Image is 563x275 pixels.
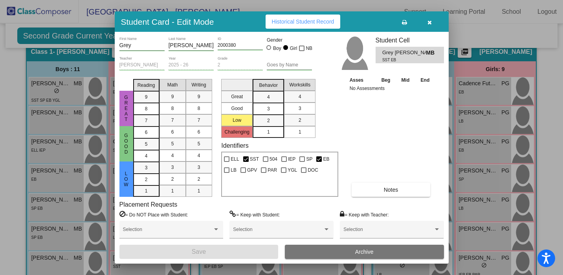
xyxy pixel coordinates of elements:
[171,187,174,194] span: 1
[198,128,200,136] span: 6
[382,49,426,57] span: Grey [PERSON_NAME]
[145,152,148,159] span: 4
[171,140,174,147] span: 5
[340,211,389,218] label: = Keep with Teacher:
[348,84,435,92] td: No Assessments
[267,37,312,44] mat-label: Gender
[198,164,200,171] span: 3
[273,45,281,52] div: Boy
[267,105,270,112] span: 3
[382,57,420,63] span: SST EB
[285,245,444,259] button: Archive
[376,37,444,44] h3: Student Cell
[198,93,200,100] span: 9
[348,76,376,84] th: Asses
[270,154,277,164] span: 504
[266,15,341,29] button: Historical Student Record
[355,249,374,255] span: Archive
[306,44,312,53] span: NB
[119,211,188,218] label: = Do NOT Place with Student:
[145,105,148,112] span: 8
[192,248,206,255] span: Save
[267,128,270,136] span: 1
[145,176,148,183] span: 2
[259,82,278,89] span: Behavior
[352,183,431,197] button: Notes
[250,154,259,164] span: SST
[306,154,312,164] span: SP
[145,187,148,194] span: 1
[231,165,237,175] span: LB
[415,76,435,84] th: End
[171,152,174,159] span: 4
[167,81,178,88] span: Math
[308,165,318,175] span: DOC
[288,165,297,175] span: YGL
[145,129,148,136] span: 6
[299,105,301,112] span: 3
[396,76,415,84] th: Mid
[221,142,248,149] label: Identifiers
[267,93,270,101] span: 4
[229,211,280,218] label: = Keep with Student:
[121,17,214,27] h3: Student Card - Edit Mode
[272,18,334,25] span: Historical Student Record
[247,165,257,175] span: GPV
[376,76,396,84] th: Beg
[299,117,301,124] span: 2
[171,117,174,124] span: 7
[171,176,174,183] span: 2
[191,81,206,88] span: Writing
[123,171,130,187] span: Low
[145,117,148,124] span: 7
[198,140,200,147] span: 5
[323,154,329,164] span: EB
[268,165,277,175] span: PAR
[231,154,239,164] span: ELL
[426,49,437,57] span: MB
[290,45,297,52] div: Girl
[218,43,263,48] input: Enter ID
[145,93,148,101] span: 9
[198,187,200,194] span: 1
[171,93,174,100] span: 9
[123,133,130,155] span: Good
[171,164,174,171] span: 3
[119,62,165,68] input: teacher
[218,62,263,68] input: grade
[267,117,270,124] span: 2
[119,245,279,259] button: Save
[171,128,174,136] span: 6
[299,93,301,100] span: 4
[138,82,155,89] span: Reading
[198,117,200,124] span: 7
[145,164,148,171] span: 3
[123,95,130,122] span: Great
[288,154,295,164] span: IEP
[384,187,398,193] span: Notes
[198,176,200,183] span: 2
[198,105,200,112] span: 8
[299,128,301,136] span: 1
[145,141,148,148] span: 5
[169,62,214,68] input: year
[267,62,312,68] input: goes by name
[119,201,178,208] label: Placement Requests
[289,81,310,88] span: Workskills
[171,105,174,112] span: 8
[198,152,200,159] span: 4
